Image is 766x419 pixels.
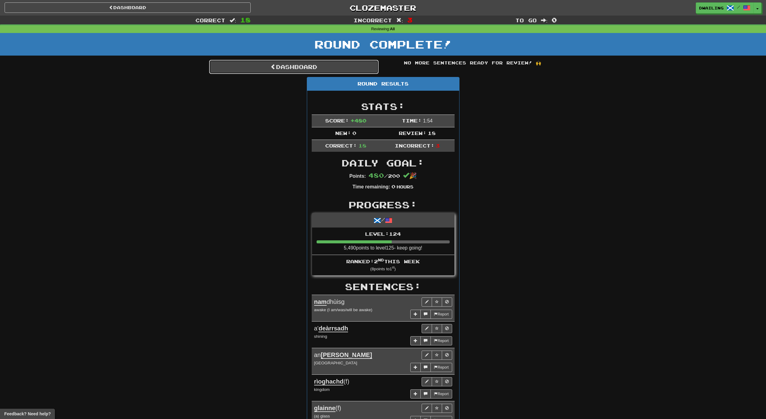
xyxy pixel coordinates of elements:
span: dhùisg [314,298,345,306]
div: Sentence controls [422,404,452,413]
button: Report [430,363,452,372]
u: nam [314,298,327,306]
button: Toggle ignore [442,377,452,386]
span: : [396,18,403,23]
h2: Progress: [312,200,455,210]
div: Sentence controls [422,324,452,333]
u: deàrrsadh [318,325,348,332]
div: Sentence controls [422,377,452,386]
span: Review: [399,130,427,136]
span: 480 [368,172,384,179]
a: Dashboard [209,60,379,74]
span: + 480 [350,118,366,123]
span: Correct [195,17,225,23]
span: Level: 124 [365,231,401,237]
small: awake (I am/was/will be awake) [314,308,372,312]
span: 0 [391,184,395,189]
button: Edit sentence [422,351,432,360]
button: Report [430,389,452,399]
button: Toggle favorite [432,404,442,413]
div: More sentence controls [410,310,452,319]
span: Time: [402,118,422,123]
small: Hours [397,184,413,189]
span: 3 [436,143,440,148]
button: Toggle favorite [432,297,442,307]
h1: Round Complete! [2,38,764,50]
div: No more sentences ready for review! 🙌 [388,60,557,66]
button: Edit sentence [422,377,432,386]
u: rìoghachd [314,378,344,385]
span: : [230,18,236,23]
div: Sentence controls [422,351,452,360]
span: : [541,18,548,23]
span: / [737,5,740,9]
li: 5,490 points to level 125 - keep going! [312,228,454,255]
small: (a) glass [314,414,330,418]
span: 0 [352,130,356,136]
button: Report [430,310,452,319]
span: Open feedback widget [4,411,51,417]
a: Clozemaster [260,2,506,13]
span: / 200 [368,173,400,179]
strong: All [390,27,395,31]
span: 3 [407,16,412,24]
button: Toggle ignore [442,351,452,360]
small: kingdom [314,387,330,392]
a: Dashboard [5,2,251,13]
button: Toggle ignore [442,324,452,333]
span: Incorrect [354,17,392,23]
button: Edit sentence [422,404,432,413]
small: shining [314,334,327,339]
button: Toggle ignore [442,404,452,413]
button: Edit sentence [422,297,432,307]
button: Toggle favorite [432,324,442,333]
span: Dwailing [699,5,724,11]
span: 1 : 54 [423,118,433,123]
span: 18 [428,130,436,136]
strong: Points: [349,173,366,179]
button: Toggle ignore [442,297,452,307]
div: More sentence controls [410,336,452,345]
button: Add sentence to collection [410,310,421,319]
span: To go [515,17,537,23]
button: Add sentence to collection [410,336,421,345]
sup: nd [378,258,384,262]
div: More sentence controls [410,389,452,399]
h2: Stats: [312,101,455,111]
span: New: [335,130,351,136]
span: 18 [358,143,366,148]
div: / [312,213,454,228]
span: (f) [314,378,350,385]
span: 0 [552,16,557,24]
button: Report [430,336,452,345]
button: Add sentence to collection [410,389,421,399]
button: Add sentence to collection [410,363,421,372]
span: (f) [314,405,341,412]
span: Incorrect: [395,143,434,148]
h2: Daily Goal: [312,158,455,168]
strong: Time remaining: [353,184,390,189]
small: ( 8 points to 1 ) [370,267,396,271]
span: an [314,352,372,359]
span: Score: [325,118,349,123]
h2: Sentences: [312,282,455,292]
button: Toggle favorite [432,377,442,386]
button: Toggle favorite [432,351,442,360]
span: Correct: [325,143,357,148]
div: More sentence controls [410,363,452,372]
small: [GEOGRAPHIC_DATA] [314,361,358,365]
u: glainne [314,405,336,412]
span: a' [314,325,348,332]
span: 🎉 [403,172,417,179]
div: Round Results [307,77,459,91]
sup: st [392,266,394,269]
u: [PERSON_NAME] [321,352,372,359]
a: Dwailing / [696,2,754,13]
span: Ranked: 2 this week [346,258,420,264]
span: 18 [240,16,251,24]
div: Sentence controls [422,297,452,307]
button: Edit sentence [422,324,432,333]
